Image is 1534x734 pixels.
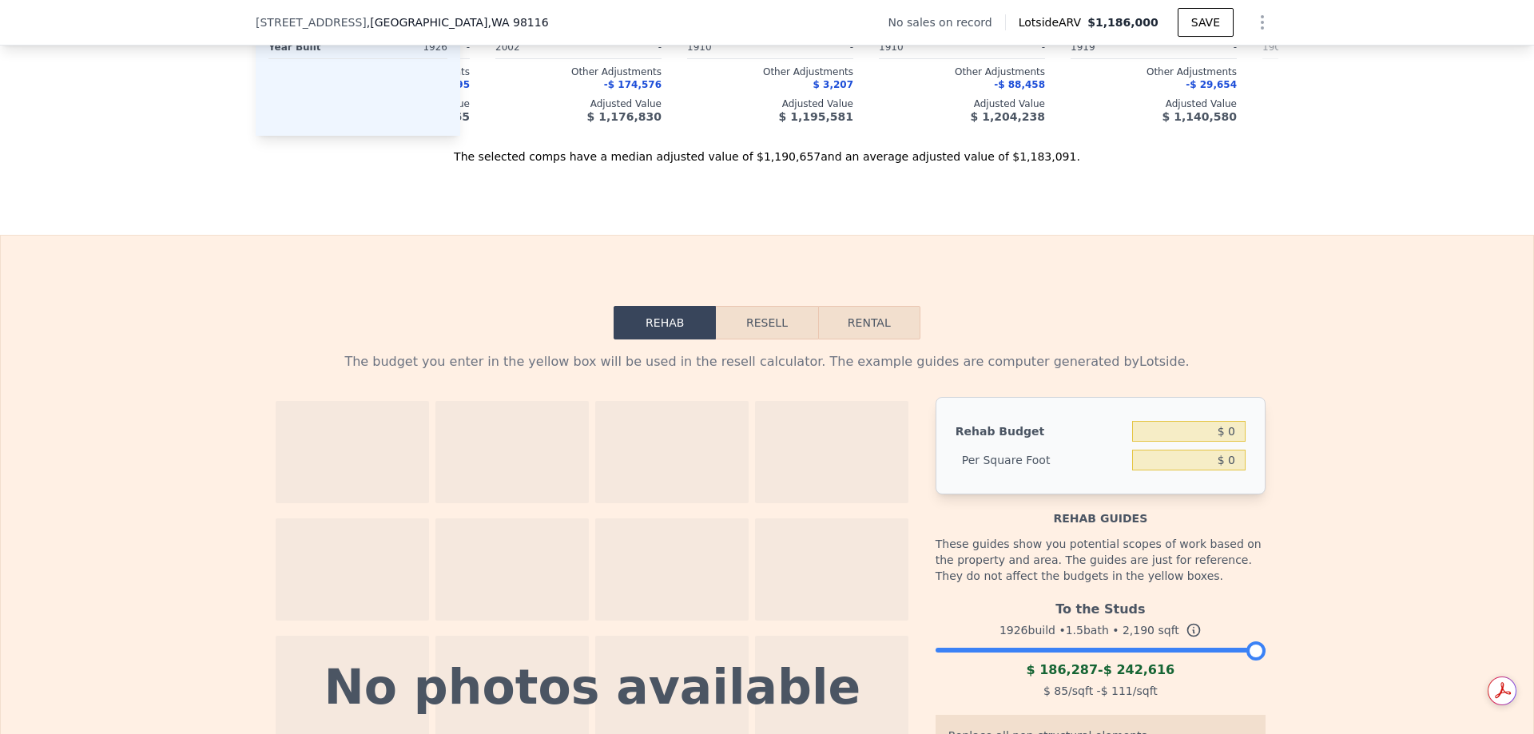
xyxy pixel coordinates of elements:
div: Other Adjustments [879,65,1045,78]
div: - [936,661,1266,680]
span: -$ 88,458 [994,79,1045,90]
div: Adjusted Value [1262,97,1429,110]
div: Year Built [268,36,355,58]
span: $ 111 [1101,684,1133,697]
div: Other Adjustments [1262,65,1429,78]
div: Rehab Budget [956,417,1126,446]
button: Resell [716,306,817,339]
div: /sqft - /sqft [936,680,1266,702]
div: Other Adjustments [1071,65,1237,78]
div: - [773,36,853,58]
div: - [965,36,1045,58]
div: 1908 [1262,36,1342,58]
span: $ 1,176,830 [587,110,662,123]
span: [STREET_ADDRESS] [256,14,367,30]
div: Other Adjustments [687,65,853,78]
div: No photos available [324,663,861,711]
div: - [582,36,662,58]
span: $ 1,195,581 [779,110,853,123]
span: 2,190 [1123,624,1154,637]
div: No sales on record [888,14,1005,30]
div: 1910 [879,36,959,58]
span: , [GEOGRAPHIC_DATA] [367,14,549,30]
span: $ 186,287 [1026,662,1098,677]
span: $ 85 [1043,684,1068,697]
span: , WA 98116 [487,16,548,29]
span: $ 3,207 [813,79,853,90]
button: Rehab [614,306,716,339]
div: Adjusted Value [879,97,1045,110]
button: SAVE [1178,8,1234,37]
div: Adjusted Value [687,97,853,110]
span: Lotside ARV [1019,14,1087,30]
div: The budget you enter in the yellow box will be used in the resell calculator. The example guides ... [268,352,1266,371]
div: 1926 [361,36,447,58]
span: -$ 29,654 [1186,79,1237,90]
div: Other Adjustments [495,65,662,78]
div: Adjusted Value [1071,97,1237,110]
div: 2002 [495,36,575,58]
button: Show Options [1246,6,1278,38]
button: Rental [818,306,920,339]
span: $ 242,616 [1103,662,1175,677]
span: $ 1,140,580 [1162,110,1237,123]
div: The selected comps have a median adjusted value of $1,190,657 and an average adjusted value of $1... [256,136,1278,165]
span: $1,186,000 [1087,16,1158,29]
span: $ 1,204,238 [971,110,1045,123]
div: Rehab guides [936,494,1266,526]
div: 1910 [687,36,767,58]
div: Adjusted Value [495,97,662,110]
span: -$ 174,576 [604,79,662,90]
div: Per Square Foot [956,446,1126,474]
div: These guides show you potential scopes of work based on the property and area. The guides are jus... [936,526,1266,593]
div: 1926 build • 1.5 bath • sqft [936,619,1266,641]
div: To the Studs [936,593,1266,619]
div: - [1157,36,1237,58]
div: 1919 [1071,36,1150,58]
